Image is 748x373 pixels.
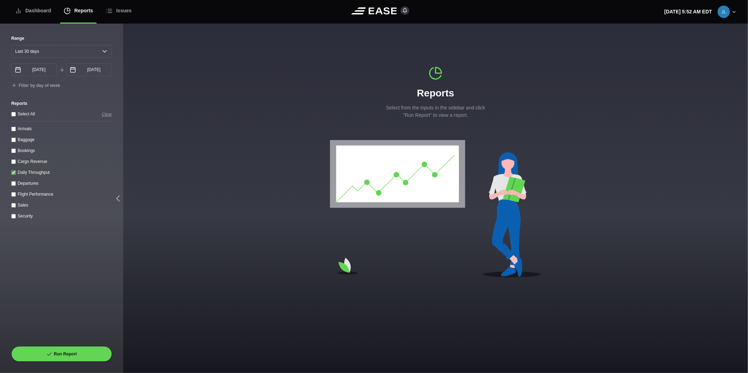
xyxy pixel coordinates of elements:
label: Range [11,35,112,42]
label: Select All [18,112,35,116]
h1: Reports [383,86,488,101]
label: Bookings [18,148,35,153]
label: Reports [11,100,112,107]
button: Clear [102,110,112,118]
p: Select from the inputs in the sidebar and click "Run Report" to view a report. [383,104,488,119]
input: mm/dd/yyyy [66,63,112,76]
p: [DATE] 5:52 AM EDT [665,8,712,15]
label: Daily Throughput [18,170,50,175]
img: 53f407fb3ff95c172032ba983d01de88 [718,6,730,18]
button: Filter by day of week [11,83,60,89]
label: Security [18,214,33,219]
label: Arrivals [18,126,32,131]
label: Cargo Revenue [18,159,47,164]
input: mm/dd/yyyy [11,63,57,76]
div: Reports [383,66,488,119]
label: Flight Performance [18,192,53,197]
label: Baggage [18,137,35,142]
label: Departures [18,181,38,186]
label: Sales [18,203,28,208]
button: Run Report [11,346,112,362]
